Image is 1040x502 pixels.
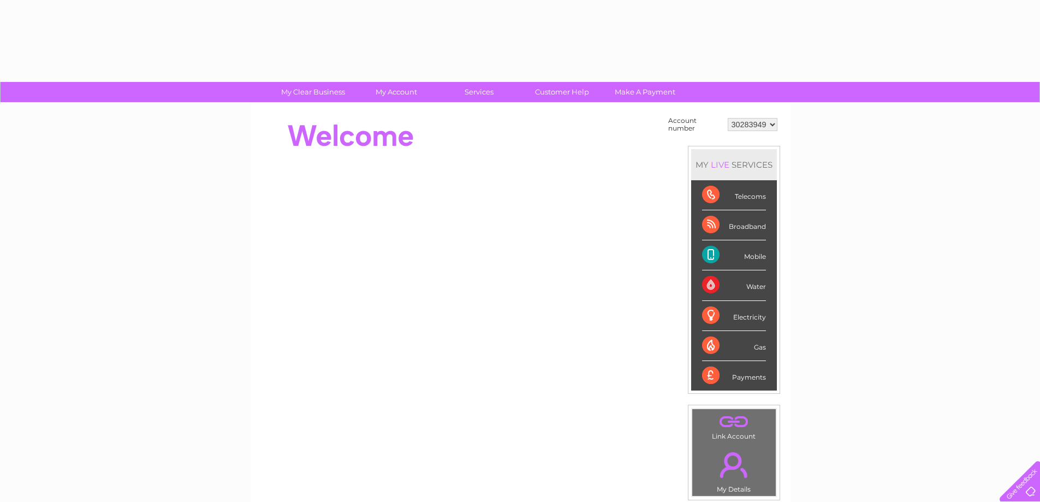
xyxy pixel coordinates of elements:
[268,82,358,102] a: My Clear Business
[695,446,773,484] a: .
[665,114,725,135] td: Account number
[702,270,766,300] div: Water
[434,82,524,102] a: Services
[692,443,776,497] td: My Details
[517,82,607,102] a: Customer Help
[351,82,441,102] a: My Account
[692,409,776,443] td: Link Account
[702,301,766,331] div: Electricity
[709,160,732,170] div: LIVE
[702,210,766,240] div: Broadband
[691,149,777,180] div: MY SERVICES
[702,361,766,391] div: Payments
[702,331,766,361] div: Gas
[695,412,773,431] a: .
[702,240,766,270] div: Mobile
[702,180,766,210] div: Telecoms
[600,82,690,102] a: Make A Payment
